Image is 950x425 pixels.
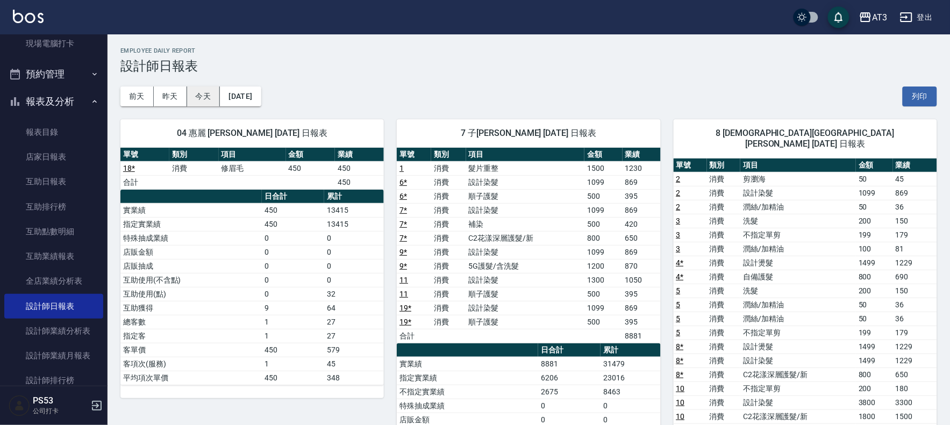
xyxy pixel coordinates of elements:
td: 消費 [707,172,740,186]
td: 870 [623,259,661,273]
a: 互助業績報表 [4,244,103,269]
td: 1499 [856,256,893,270]
td: 13415 [324,217,384,231]
td: 800 [584,231,623,245]
td: 設計燙髮 [740,256,856,270]
th: 項目 [466,148,585,162]
a: 1 [399,164,404,172]
a: 2 [676,189,681,197]
td: 869 [623,301,661,315]
a: 現場電腦打卡 [4,31,103,56]
td: 64 [324,301,384,315]
td: 31479 [601,357,660,371]
th: 項目 [740,159,856,172]
td: 8463 [601,385,660,399]
th: 金額 [856,159,893,172]
td: 0 [324,259,384,273]
td: 1 [262,315,324,329]
span: 7 子[PERSON_NAME] [DATE] 日報表 [410,128,647,139]
td: 500 [584,287,623,301]
td: 指定實業績 [120,217,262,231]
td: 互助使用(點) [120,287,262,301]
button: 報表及分析 [4,88,103,116]
td: 消費 [431,175,466,189]
a: 11 [399,276,408,284]
td: 1099 [856,186,893,200]
td: 洗髮 [740,284,856,298]
td: 395 [623,189,661,203]
td: 200 [856,381,893,395]
td: 實業績 [120,203,262,217]
td: 1099 [584,203,623,217]
th: 日合計 [538,343,601,357]
td: 1099 [584,175,623,189]
td: 設計染髮 [466,273,585,287]
td: 0 [324,273,384,287]
td: 450 [262,343,324,357]
td: 互助獲得 [120,301,262,315]
td: 潤絲/加精油 [740,242,856,256]
td: 合計 [397,329,431,343]
td: 平均項次單價 [120,371,262,385]
td: 27 [324,315,384,329]
span: 8 [DEMOGRAPHIC_DATA][GEOGRAPHIC_DATA][PERSON_NAME] [DATE] 日報表 [687,128,924,149]
button: [DATE] [220,87,261,106]
td: 自備護髮 [740,270,856,284]
td: 消費 [707,256,740,270]
td: 450 [262,371,324,385]
td: 45 [893,172,937,186]
th: 金額 [584,148,623,162]
td: 設計燙髮 [740,340,856,354]
td: 特殊抽成業績 [397,399,538,413]
a: 10 [676,384,685,393]
td: 450 [262,217,324,231]
td: 消費 [431,231,466,245]
td: 消費 [707,298,740,312]
td: 579 [324,343,384,357]
td: 順子護髮 [466,189,585,203]
td: 2675 [538,385,601,399]
th: 單號 [397,148,431,162]
td: 消費 [431,301,466,315]
button: 預約管理 [4,60,103,88]
table: a dense table [120,190,384,385]
td: 消費 [707,312,740,326]
td: 實業績 [397,357,538,371]
td: 不指定實業績 [397,385,538,399]
td: 潤絲/加精油 [740,312,856,326]
th: 單號 [120,148,169,162]
img: Person [9,395,30,416]
td: 順子護髮 [466,315,585,329]
td: 0 [262,259,324,273]
td: 不指定單剪 [740,326,856,340]
td: C2花漾深層護髮/新 [466,231,585,245]
button: 列印 [903,87,937,106]
button: save [828,6,849,28]
td: 1500 [893,409,937,423]
td: 消費 [707,395,740,409]
a: 3 [676,244,681,253]
td: 869 [893,186,937,200]
td: 1229 [893,340,937,354]
td: 合計 [120,175,169,189]
td: 180 [893,381,937,395]
td: 消費 [169,161,218,175]
td: 1 [262,357,324,371]
a: 報表目錄 [4,120,103,145]
td: 1050 [623,273,661,287]
button: AT3 [855,6,891,28]
td: 450 [286,161,335,175]
td: 0 [262,245,324,259]
td: 總客數 [120,315,262,329]
a: 互助日報表 [4,169,103,194]
a: 互助排行榜 [4,195,103,219]
th: 累計 [324,190,384,204]
p: 公司打卡 [33,406,88,416]
td: 不指定單剪 [740,381,856,395]
td: 50 [856,298,893,312]
a: 設計師日報表 [4,294,103,319]
td: 9 [262,301,324,315]
td: 消費 [431,273,466,287]
td: 500 [584,315,623,329]
td: 消費 [707,284,740,298]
